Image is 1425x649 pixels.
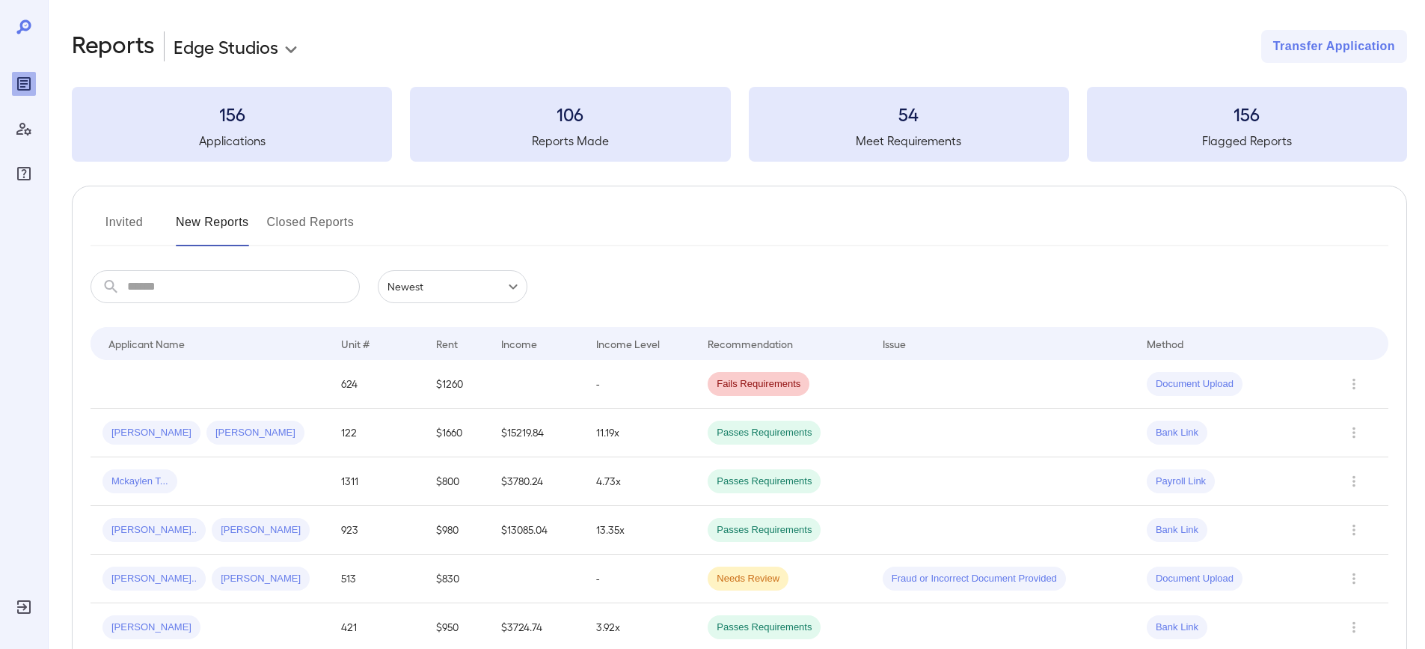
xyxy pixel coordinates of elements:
[410,132,730,150] h5: Reports Made
[1342,518,1366,542] button: Row Actions
[436,335,460,353] div: Rent
[102,621,200,635] span: [PERSON_NAME]
[584,457,696,506] td: 4.73x
[329,457,424,506] td: 1311
[206,426,304,440] span: [PERSON_NAME]
[708,621,821,635] span: Passes Requirements
[108,335,185,353] div: Applicant Name
[102,572,206,586] span: [PERSON_NAME]..
[410,102,730,126] h3: 106
[749,132,1069,150] h5: Meet Requirements
[883,572,1066,586] span: Fraud or Incorrect Document Provided
[489,409,584,457] td: $15219.84
[708,426,821,440] span: Passes Requirements
[1342,615,1366,639] button: Row Actions
[72,102,392,126] h3: 156
[1342,469,1366,493] button: Row Actions
[12,72,36,96] div: Reports
[584,409,696,457] td: 11.19x
[883,335,907,353] div: Issue
[1342,567,1366,591] button: Row Actions
[1342,421,1366,445] button: Row Actions
[596,335,660,353] div: Income Level
[329,409,424,457] td: 122
[176,210,249,246] button: New Reports
[329,506,424,555] td: 923
[584,555,696,603] td: -
[489,506,584,555] td: $13085.04
[1147,475,1215,489] span: Payroll Link
[584,360,696,409] td: -
[424,360,489,409] td: $1260
[329,555,424,603] td: 513
[1087,132,1407,150] h5: Flagged Reports
[329,360,424,409] td: 624
[212,572,310,586] span: [PERSON_NAME]
[1147,523,1207,537] span: Bank Link
[72,132,392,150] h5: Applications
[708,335,793,353] div: Recommendation
[102,523,206,537] span: [PERSON_NAME]..
[708,475,821,489] span: Passes Requirements
[749,102,1069,126] h3: 54
[1147,572,1242,586] span: Document Upload
[267,210,355,246] button: Closed Reports
[584,506,696,555] td: 13.35x
[1147,377,1242,391] span: Document Upload
[1147,335,1183,353] div: Method
[12,595,36,619] div: Log Out
[489,457,584,506] td: $3780.24
[12,117,36,141] div: Manage Users
[12,162,36,186] div: FAQ
[378,270,527,303] div: Newest
[424,555,489,603] td: $830
[341,335,370,353] div: Unit #
[1147,621,1207,635] span: Bank Link
[708,572,788,586] span: Needs Review
[424,409,489,457] td: $1660
[91,210,158,246] button: Invited
[424,457,489,506] td: $800
[212,523,310,537] span: [PERSON_NAME]
[1342,372,1366,396] button: Row Actions
[72,87,1407,162] summary: 156Applications106Reports Made54Meet Requirements156Flagged Reports
[708,523,821,537] span: Passes Requirements
[174,34,278,58] p: Edge Studios
[72,30,155,63] h2: Reports
[102,426,200,440] span: [PERSON_NAME]
[102,475,177,489] span: Mckaylen T...
[1087,102,1407,126] h3: 156
[1147,426,1207,440] span: Bank Link
[501,335,537,353] div: Income
[1261,30,1407,63] button: Transfer Application
[424,506,489,555] td: $980
[708,377,809,391] span: Fails Requirements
